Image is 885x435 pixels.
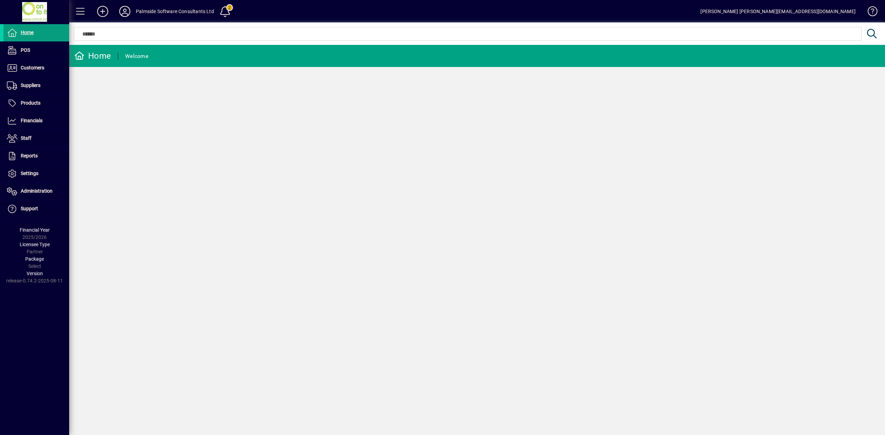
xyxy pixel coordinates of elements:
[3,200,69,217] a: Support
[21,47,30,53] span: POS
[3,59,69,77] a: Customers
[3,147,69,165] a: Reports
[3,77,69,94] a: Suppliers
[3,42,69,59] a: POS
[20,242,50,247] span: Licensee Type
[700,6,856,17] div: [PERSON_NAME] [PERSON_NAME][EMAIL_ADDRESS][DOMAIN_NAME]
[21,135,31,141] span: Staff
[3,95,69,112] a: Products
[20,227,50,233] span: Financial Year
[136,6,214,17] div: Palmside Software Consultants Ltd
[3,165,69,182] a: Settings
[21,188,53,194] span: Administration
[125,51,148,62] div: Welcome
[863,1,876,24] a: Knowledge Base
[21,83,40,88] span: Suppliers
[92,5,114,18] button: Add
[21,171,38,176] span: Settings
[21,118,43,123] span: Financials
[3,183,69,200] a: Administration
[74,50,111,61] div: Home
[21,65,44,70] span: Customers
[21,153,38,158] span: Reports
[3,112,69,129] a: Financials
[21,100,40,106] span: Products
[27,271,43,276] span: Version
[21,206,38,211] span: Support
[25,256,44,262] span: Package
[3,130,69,147] a: Staff
[114,5,136,18] button: Profile
[21,30,34,35] span: Home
